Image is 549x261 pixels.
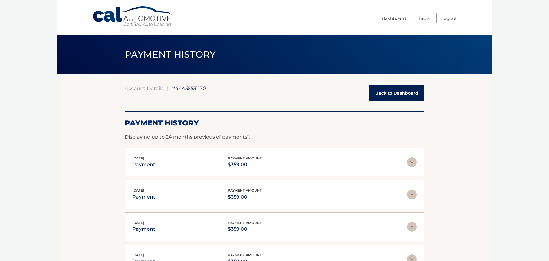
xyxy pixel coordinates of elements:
p: Displaying up to 24 months previous of payments*. [125,133,424,141]
span: payment amount [228,253,262,257]
img: accordion-rest.svg [407,222,417,232]
p: payment [132,225,155,233]
p: payment [132,193,155,201]
span: #44455531170 [172,85,206,91]
span: [DATE] [132,221,144,225]
h2: Payment History [125,119,424,128]
p: $359.00 [228,193,262,201]
p: $359.00 [228,225,262,233]
p: $359.00 [228,160,262,169]
a: Account Details [125,85,164,91]
span: payment amount [228,221,262,225]
span: payment amount [228,156,262,160]
p: payment [132,160,155,169]
span: [DATE] [132,253,144,257]
span: | [167,85,169,91]
a: FAQ's [419,13,429,23]
a: Back to Dashboard [369,85,424,101]
span: [DATE] [132,188,144,192]
span: PAYMENT HISTORY [125,49,216,60]
span: [DATE] [132,156,144,160]
a: Dashboard [382,13,406,23]
a: Cal Automotive [92,6,174,28]
img: accordion-rest.svg [407,190,417,199]
span: payment amount [228,188,262,192]
img: accordion-rest.svg [407,157,417,167]
a: Logout [442,13,457,23]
